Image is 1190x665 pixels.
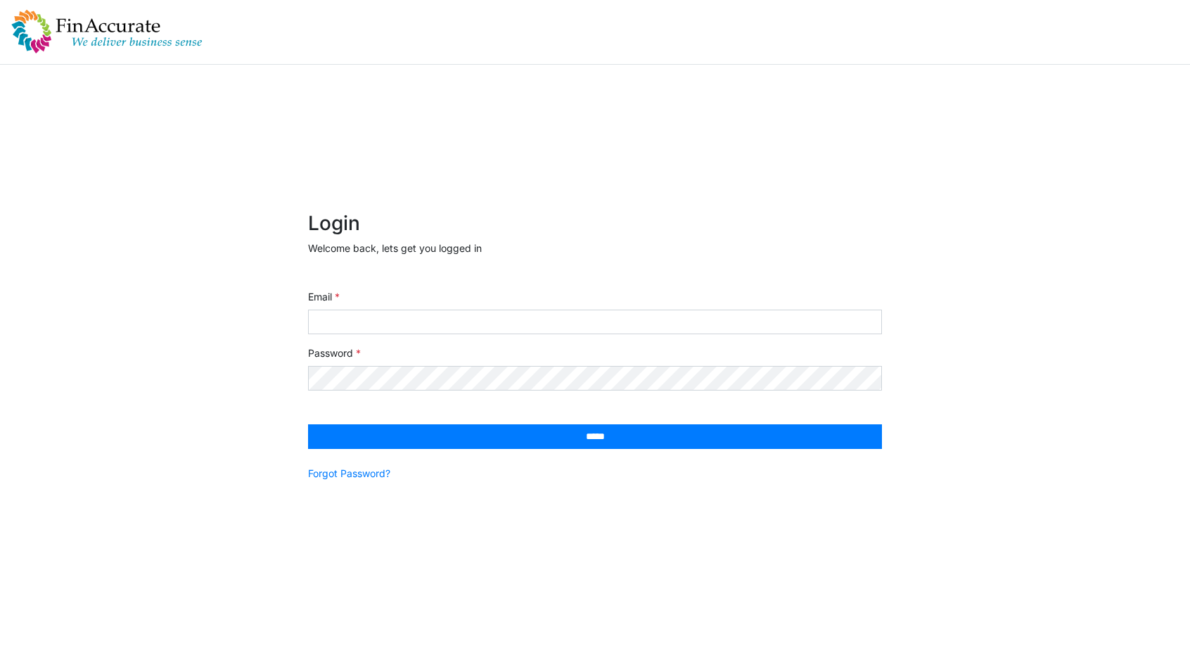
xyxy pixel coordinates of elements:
[11,9,203,54] img: spp logo
[308,241,882,255] p: Welcome back, lets get you logged in
[308,289,340,304] label: Email
[308,466,390,481] a: Forgot Password?
[308,212,882,236] h2: Login
[308,346,361,360] label: Password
